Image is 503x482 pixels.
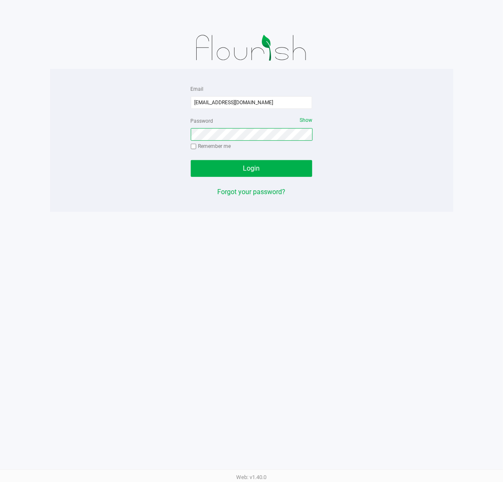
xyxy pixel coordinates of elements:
label: Remember me [191,142,231,150]
input: Remember me [191,144,197,150]
button: Forgot your password? [217,187,285,197]
button: Login [191,160,313,177]
span: Login [243,164,260,172]
span: Show [300,117,312,123]
label: Email [191,85,204,93]
label: Password [191,117,213,125]
span: Web: v1.40.0 [237,474,267,480]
